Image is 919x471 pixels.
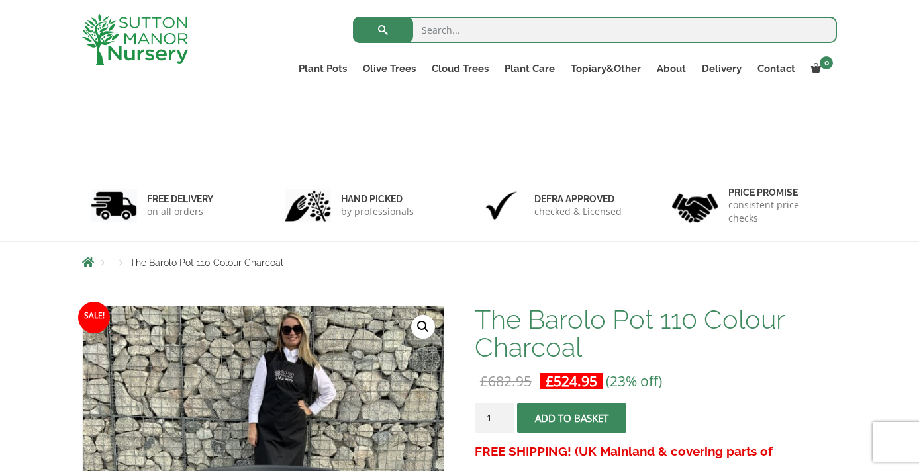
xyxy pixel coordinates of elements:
[672,185,718,226] img: 4.jpg
[649,60,694,78] a: About
[341,193,414,205] h6: hand picked
[534,205,622,218] p: checked & Licensed
[694,60,750,78] a: Delivery
[480,372,532,390] bdi: 682.95
[78,302,110,333] span: Sale!
[546,372,597,390] bdi: 524.95
[803,60,837,78] a: 0
[480,372,488,390] span: £
[517,403,626,433] button: Add to basket
[355,60,424,78] a: Olive Trees
[353,17,837,43] input: Search...
[546,372,554,390] span: £
[728,187,829,198] h6: Price promise
[497,60,563,78] a: Plant Care
[728,198,829,225] p: consistent price checks
[475,306,837,361] h1: The Barolo Pot 110 Colour Charcoal
[424,60,497,78] a: Cloud Trees
[820,56,833,69] span: 0
[91,189,137,222] img: 1.jpg
[606,372,662,390] span: (23% off)
[341,205,414,218] p: by professionals
[82,257,837,267] nav: Breadcrumbs
[478,189,524,222] img: 3.jpg
[291,60,355,78] a: Plant Pots
[130,257,283,268] span: The Barolo Pot 110 Colour Charcoal
[147,193,213,205] h6: FREE DELIVERY
[82,13,188,65] img: logo
[750,60,803,78] a: Contact
[147,205,213,218] p: on all orders
[563,60,649,78] a: Topiary&Other
[534,193,622,205] h6: Defra approved
[475,403,514,433] input: Product quantity
[411,315,435,339] a: View full-screen image gallery
[285,189,331,222] img: 2.jpg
